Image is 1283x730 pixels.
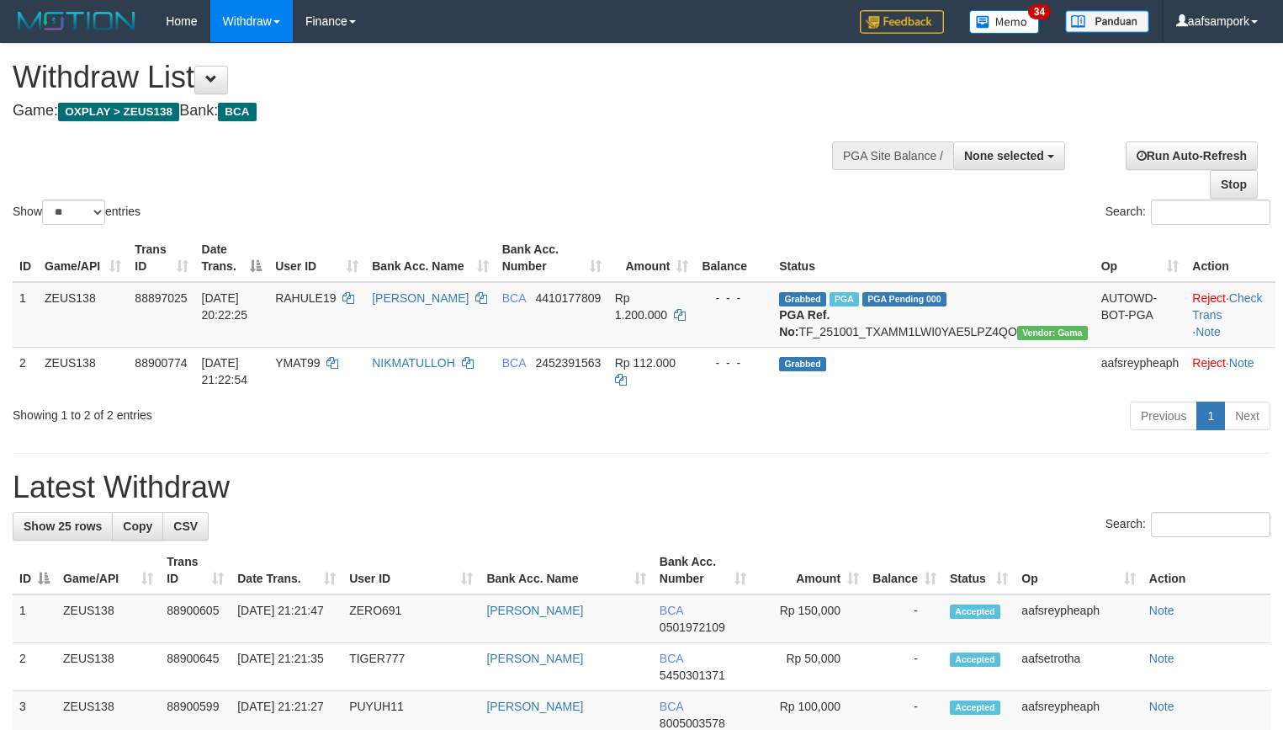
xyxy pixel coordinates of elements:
[58,103,179,121] span: OXPLAY > ZEUS138
[112,512,163,541] a: Copy
[1149,604,1174,617] a: Note
[1185,347,1275,395] td: ·
[615,356,676,370] span: Rp 112.000
[128,234,194,282] th: Trans ID: activate to sort column ascending
[502,291,526,305] span: BCA
[608,234,696,282] th: Amount: activate to sort column ascending
[365,234,495,282] th: Bank Acc. Name: activate to sort column ascending
[13,61,839,94] h1: Withdraw List
[702,290,766,306] div: - - -
[13,643,56,691] td: 2
[38,347,128,395] td: ZEUS138
[1017,326,1088,340] span: Vendor URL: https://trx31.1velocity.biz
[1015,643,1143,691] td: aafsetrotha
[13,471,1270,504] h1: Latest Withdraw
[372,291,469,305] a: [PERSON_NAME]
[1192,356,1226,370] a: Reject
[496,234,608,282] th: Bank Acc. Number: activate to sort column ascending
[56,594,160,643] td: ZEUS138
[1185,234,1275,282] th: Action
[862,292,946,306] span: PGA Pending
[779,308,830,338] b: PGA Ref. No:
[653,546,753,594] th: Bank Acc. Number: activate to sort column ascending
[342,643,480,691] td: TIGER777
[195,234,269,282] th: Date Trans.: activate to sort column descending
[753,594,866,643] td: Rp 150,000
[660,717,725,730] span: Copy 8005003578 to clipboard
[535,356,601,370] span: Copy 2452391563 to clipboard
[13,546,56,594] th: ID: activate to sort column descending
[660,652,683,665] span: BCA
[1151,512,1270,537] input: Search:
[1149,700,1174,713] a: Note
[830,292,859,306] span: Marked by aafnoeunsreypich
[702,354,766,371] div: - - -
[1095,282,1186,348] td: AUTOWD-BOT-PGA
[772,282,1095,348] td: TF_251001_TXAMM1LWI0YAE5LPZ4QO
[13,512,113,541] a: Show 25 rows
[1015,546,1143,594] th: Op: activate to sort column ascending
[1028,4,1051,19] span: 34
[123,520,152,533] span: Copy
[1126,141,1258,170] a: Run Auto-Refresh
[1151,200,1270,225] input: Search:
[202,356,248,386] span: [DATE] 21:22:54
[1192,291,1226,305] a: Reject
[950,653,1000,667] span: Accepted
[1196,325,1221,338] a: Note
[135,356,187,370] span: 88900774
[372,356,455,370] a: NIKMATULLOH
[1105,200,1270,225] label: Search:
[486,700,583,713] a: [PERSON_NAME]
[275,291,336,305] span: RAHULE19
[56,643,160,691] td: ZEUS138
[615,291,667,322] span: Rp 1.200.000
[866,594,943,643] td: -
[1095,347,1186,395] td: aafsreypheaph
[486,604,583,617] a: [PERSON_NAME]
[173,520,198,533] span: CSV
[135,291,187,305] span: 88897025
[1130,402,1197,430] a: Previous
[202,291,248,322] span: [DATE] 20:22:25
[342,594,480,643] td: ZERO691
[1229,356,1254,370] a: Note
[950,605,1000,619] span: Accepted
[231,643,342,691] td: [DATE] 21:21:35
[866,546,943,594] th: Balance: activate to sort column ascending
[779,357,826,371] span: Grabbed
[13,234,38,282] th: ID
[1015,594,1143,643] td: aafsreypheaph
[943,546,1015,594] th: Status: activate to sort column ascending
[231,594,342,643] td: [DATE] 21:21:47
[13,200,140,225] label: Show entries
[56,546,160,594] th: Game/API: activate to sort column ascending
[13,594,56,643] td: 1
[779,292,826,306] span: Grabbed
[695,234,772,282] th: Balance
[1192,291,1262,322] a: Check Trans
[660,700,683,713] span: BCA
[1185,282,1275,348] td: · ·
[866,643,943,691] td: -
[486,652,583,665] a: [PERSON_NAME]
[753,546,866,594] th: Amount: activate to sort column ascending
[38,282,128,348] td: ZEUS138
[13,103,839,120] h4: Game: Bank:
[218,103,256,121] span: BCA
[832,141,953,170] div: PGA Site Balance /
[660,621,725,634] span: Copy 0501972109 to clipboard
[953,141,1065,170] button: None selected
[502,356,526,370] span: BCA
[13,282,38,348] td: 1
[160,594,231,643] td: 88900605
[1210,170,1258,199] a: Stop
[231,546,342,594] th: Date Trans.: activate to sort column ascending
[13,400,522,424] div: Showing 1 to 2 of 2 entries
[1095,234,1186,282] th: Op: activate to sort column ascending
[160,546,231,594] th: Trans ID: activate to sort column ascending
[1105,512,1270,537] label: Search:
[13,8,140,34] img: MOTION_logo.png
[535,291,601,305] span: Copy 4410177809 to clipboard
[969,10,1040,34] img: Button%20Memo.svg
